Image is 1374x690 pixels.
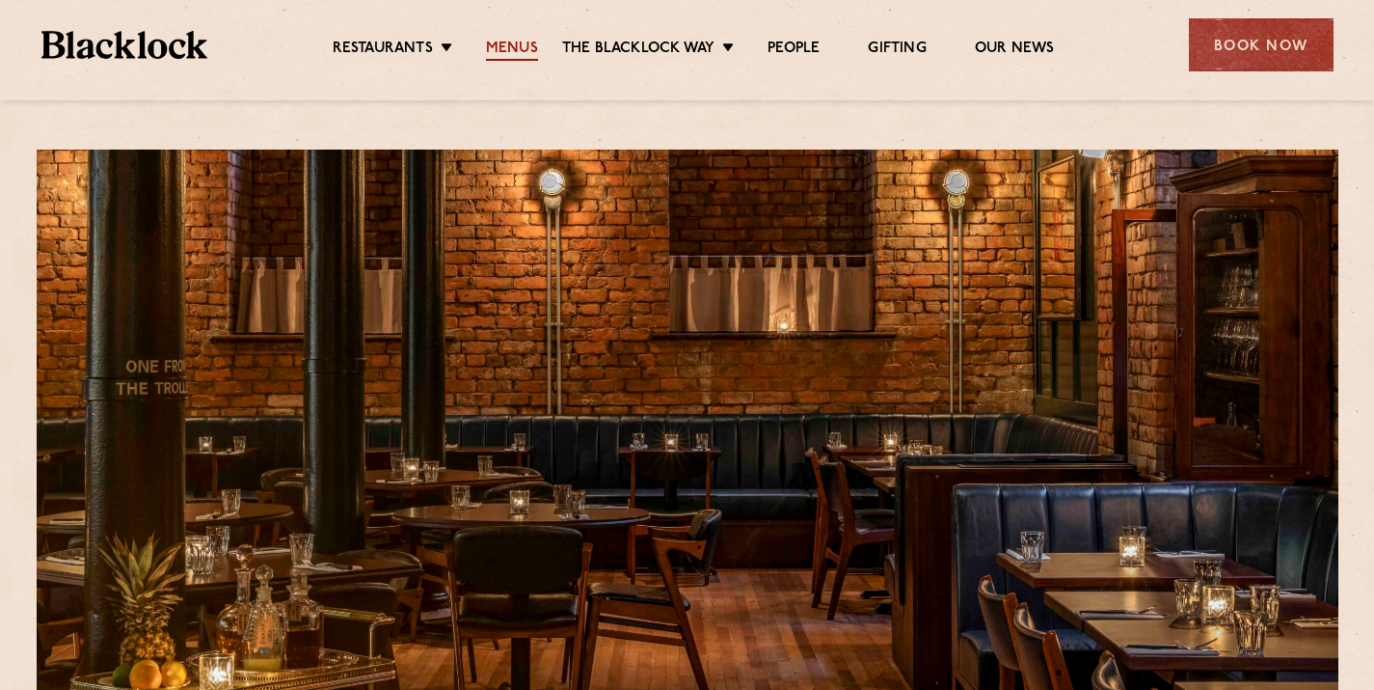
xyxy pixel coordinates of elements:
div: Book Now [1189,18,1334,71]
a: Our News [975,40,1055,61]
a: Menus [486,40,538,61]
a: Gifting [868,40,926,61]
a: Restaurants [333,40,433,61]
a: People [768,40,820,61]
a: The Blacklock Way [562,40,714,61]
img: BL_Textured_Logo-footer-cropped.svg [41,31,208,59]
